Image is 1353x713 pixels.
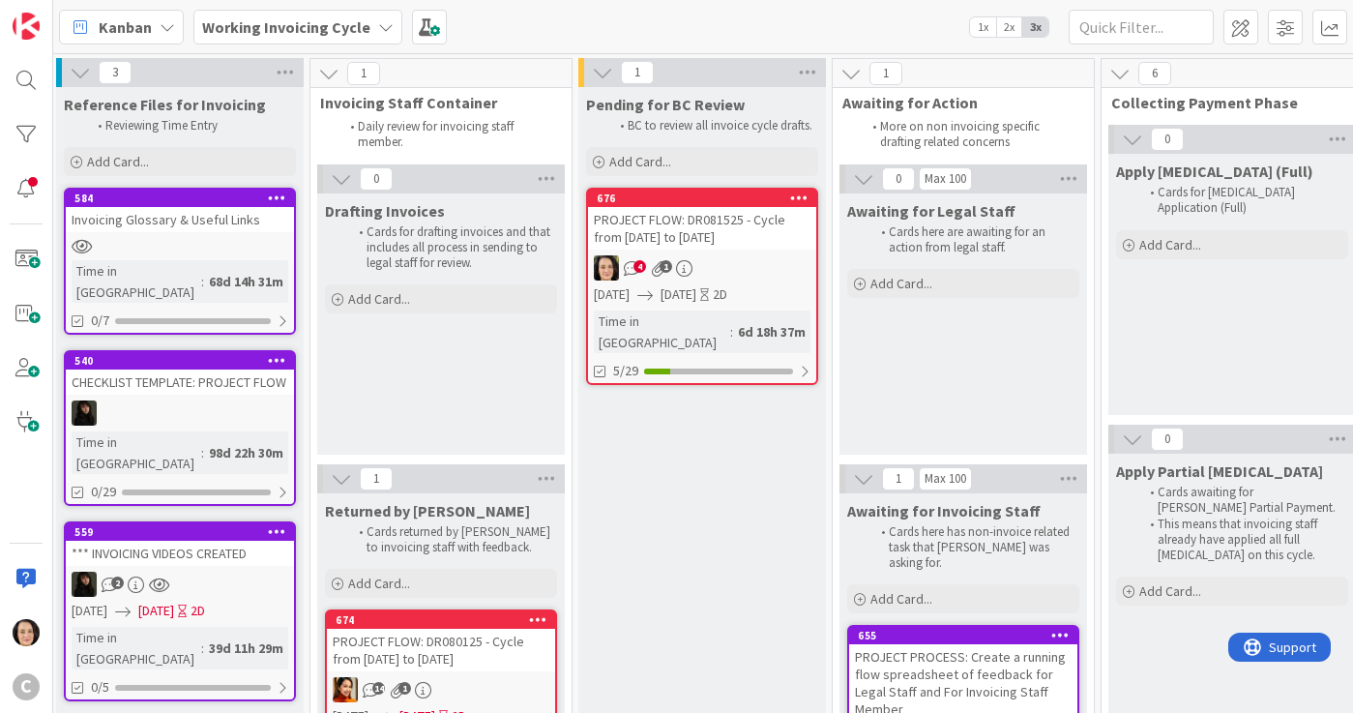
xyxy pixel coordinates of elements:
li: More on non invoicing specific drafting related concerns [862,119,1072,151]
div: 559 [74,525,294,539]
span: Apply Partial Retainer [1116,461,1323,481]
img: BL [13,619,40,646]
span: 2 [111,577,124,589]
span: [DATE] [138,601,174,621]
div: 540 [74,354,294,368]
span: Collecting Payment Phase [1111,93,1338,112]
div: 655 [858,629,1077,642]
div: 674 [327,611,555,629]
div: 676 [588,190,816,207]
li: Daily review for invoicing staff member. [339,119,549,151]
span: Add Card... [870,590,932,608]
div: 584Invoicing Glossary & Useful Links [66,190,294,232]
span: 1 [660,260,672,273]
span: : [201,638,204,659]
img: ES [72,401,97,426]
div: PM [327,677,555,702]
li: Cards returned by [PERSON_NAME] to invoicing staff with feedback. [348,524,554,556]
div: ES [66,572,294,597]
span: : [730,321,733,342]
div: ES [66,401,294,426]
div: 2D [713,284,727,305]
span: 1 [869,62,902,85]
span: 0 [1151,128,1184,151]
div: BL [588,255,816,281]
li: Cards awaiting for [PERSON_NAME] Partial Payment. [1139,485,1345,517]
span: Awaiting for Legal Staff [847,201,1015,221]
b: Working Invoicing Cycle [202,17,370,37]
div: 676PROJECT FLOW: DR081525 - Cycle from [DATE] to [DATE] [588,190,816,250]
span: 14 [372,682,385,695]
span: : [201,442,204,463]
span: Invoicing Staff Container [320,93,547,112]
span: Add Card... [609,153,671,170]
span: 1 [360,467,393,490]
div: 6d 18h 37m [733,321,810,342]
span: 0/7 [91,311,109,331]
div: 584 [66,190,294,207]
div: 674 [336,613,555,627]
div: 98d 22h 30m [204,442,288,463]
span: 5/29 [613,361,638,381]
span: [DATE] [72,601,107,621]
div: C [13,673,40,700]
li: Cards for [MEDICAL_DATA] Application (Full) [1139,185,1345,217]
span: 4 [633,260,646,273]
a: 559*** INVOICING VIDEOS CREATEDES[DATE][DATE]2DTime in [GEOGRAPHIC_DATA]:39d 11h 29m0/5 [64,521,296,701]
li: This means that invoicing staff already have applied all full [MEDICAL_DATA] on this cycle. [1139,517,1345,564]
img: BL [594,255,619,281]
a: 584Invoicing Glossary & Useful LinksTime in [GEOGRAPHIC_DATA]:68d 14h 31m0/7 [64,188,296,335]
span: 1x [970,17,996,37]
div: Time in [GEOGRAPHIC_DATA] [72,627,201,669]
div: 559*** INVOICING VIDEOS CREATED [66,523,294,566]
span: Drafting Invoices [325,201,445,221]
div: 676 [597,192,816,205]
div: PROJECT FLOW: DR080125 - Cycle from [DATE] to [DATE] [327,629,555,671]
span: : [201,271,204,292]
div: 39d 11h 29m [204,638,288,659]
div: 540CHECKLIST TEMPLATE: PROJECT FLOW [66,352,294,395]
span: 0/5 [91,677,109,698]
div: 68d 14h 31m [204,271,288,292]
span: 1 [347,62,380,85]
span: Kanban [99,15,152,39]
span: [DATE] [594,284,630,305]
span: Add Card... [870,275,932,292]
a: 676PROJECT FLOW: DR081525 - Cycle from [DATE] to [DATE]BL[DATE][DATE]2DTime in [GEOGRAPHIC_DATA]:... [586,188,818,385]
li: Cards here are awaiting for an action from legal staff. [870,224,1076,256]
span: Add Card... [1139,236,1201,253]
span: 0 [882,167,915,191]
div: *** INVOICING VIDEOS CREATED [66,541,294,566]
div: 674PROJECT FLOW: DR080125 - Cycle from [DATE] to [DATE] [327,611,555,671]
li: Cards here has non-invoice related task that [PERSON_NAME] was asking for. [870,524,1076,572]
span: Support [41,3,88,26]
span: 2x [996,17,1022,37]
span: 0/29 [91,482,116,502]
img: PM [333,677,358,702]
span: 3 [99,61,132,84]
a: 540CHECKLIST TEMPLATE: PROJECT FLOWESTime in [GEOGRAPHIC_DATA]:98d 22h 30m0/29 [64,350,296,506]
span: Returned by Breanna [325,501,530,520]
span: Add Card... [348,290,410,308]
span: 0 [1151,428,1184,451]
span: 3x [1022,17,1048,37]
div: 559 [66,523,294,541]
img: Visit kanbanzone.com [13,13,40,40]
span: 1 [621,61,654,84]
div: Max 100 [925,174,966,184]
div: Invoicing Glossary & Useful Links [66,207,294,232]
div: Time in [GEOGRAPHIC_DATA] [72,431,201,474]
div: 584 [74,192,294,205]
span: Add Card... [1139,582,1201,600]
div: CHECKLIST TEMPLATE: PROJECT FLOW [66,370,294,395]
span: 1 [398,682,411,695]
span: Reference Files for Invoicing [64,95,266,114]
span: Awaiting for Action [842,93,1070,112]
span: Awaiting for Invoicing Staff [847,501,1041,520]
img: ES [72,572,97,597]
div: PROJECT FLOW: DR081525 - Cycle from [DATE] to [DATE] [588,207,816,250]
span: Apply Retainer (Full) [1116,162,1313,181]
div: 2D [191,601,205,621]
span: 0 [360,167,393,191]
input: Quick Filter... [1069,10,1214,45]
